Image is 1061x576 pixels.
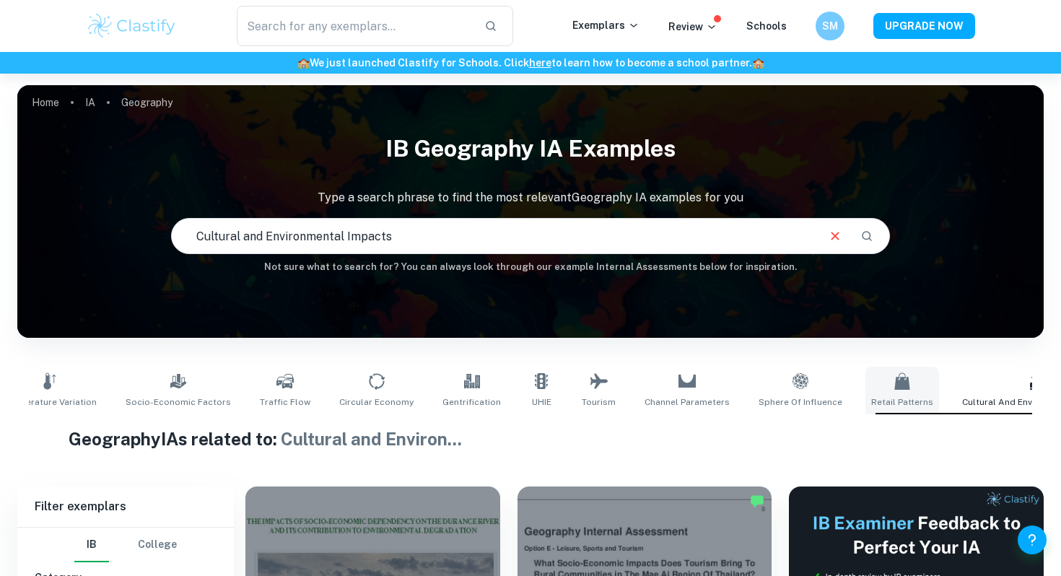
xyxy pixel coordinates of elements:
div: Filter type choice [74,528,177,562]
h6: SM [822,18,839,34]
span: Temperature Variation [3,396,97,409]
p: Geography [121,95,173,110]
img: Marked [750,494,764,508]
p: Type a search phrase to find the most relevant Geography IA examples for you [17,189,1044,206]
h6: Not sure what to search for? You can always look through our example Internal Assessments below f... [17,260,1044,274]
span: Socio-Economic Factors [126,396,231,409]
img: Clastify logo [86,12,178,40]
button: SM [816,12,844,40]
p: Exemplars [572,17,639,33]
h6: We just launched Clastify for Schools. Click to learn how to become a school partner. [3,55,1058,71]
span: 🏫 [297,57,310,69]
span: Cultural and Environ ... [281,429,462,449]
button: IB [74,528,109,562]
button: Help and Feedback [1018,525,1047,554]
button: Search [855,224,879,248]
span: Gentrification [442,396,501,409]
p: Review [668,19,717,35]
span: Tourism [582,396,616,409]
span: 🏫 [752,57,764,69]
a: Schools [746,20,787,32]
span: Retail Patterns [871,396,933,409]
input: Search for any exemplars... [237,6,473,46]
h6: Filter exemplars [17,486,234,527]
input: E.g. pattern of land use, landscapes, urban sprawl... [172,216,815,256]
span: Channel Parameters [645,396,730,409]
button: UPGRADE NOW [873,13,975,39]
a: Home [32,92,59,113]
h1: IB Geography IA examples [17,126,1044,172]
a: here [529,57,551,69]
span: Sphere of Influence [759,396,842,409]
button: Clear [821,222,849,250]
span: Traffic Flow [260,396,310,409]
button: College [138,528,177,562]
span: UHIE [532,396,551,409]
h1: Geography IAs related to: [69,426,992,452]
a: IA [85,92,95,113]
span: Circular Economy [339,396,414,409]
